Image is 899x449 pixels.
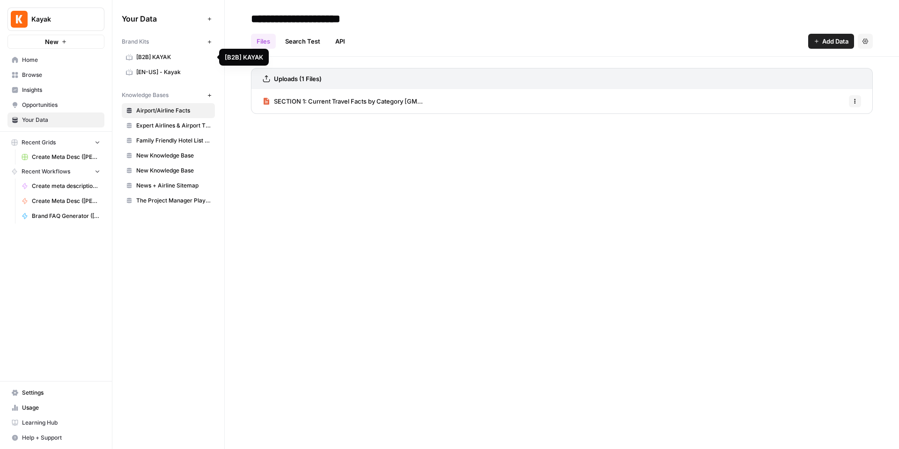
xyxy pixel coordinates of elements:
span: New Knowledge Base [136,166,211,175]
span: Recent Grids [22,138,56,147]
a: Create Meta Desc ([PERSON_NAME]) [17,194,104,209]
button: Add Data [808,34,854,49]
a: SECTION 1: Current Travel Facts by Category [GM... [263,89,423,113]
span: Recent Workflows [22,167,70,176]
a: The Project Manager Playbook [122,193,215,208]
button: Recent Workflows [7,165,104,179]
a: [B2B] KAYAK [122,50,215,65]
a: Files [251,34,276,49]
img: Kayak Logo [11,11,28,28]
span: News + Airline Sitemap [136,181,211,190]
span: Kayak [31,15,88,24]
button: Recent Grids [7,135,104,150]
span: Opportunities [22,101,100,109]
a: New Knowledge Base [122,163,215,178]
button: Workspace: Kayak [7,7,104,31]
a: Expert Airlines & Airport Tips [122,118,215,133]
span: The Project Manager Playbook [136,196,211,205]
span: New [45,37,59,46]
span: Browse [22,71,100,79]
a: Insights [7,82,104,97]
span: Help + Support [22,434,100,442]
button: Help + Support [7,430,104,445]
a: API [330,34,351,49]
a: News + Airline Sitemap [122,178,215,193]
button: New [7,35,104,49]
span: Brand Kits [122,37,149,46]
span: Settings [22,389,100,397]
a: Search Test [280,34,326,49]
span: [B2B] KAYAK [136,53,211,61]
span: Add Data [822,37,848,46]
a: Uploads (1 Files) [263,68,322,89]
span: Insights [22,86,100,94]
span: Learning Hub [22,419,100,427]
span: Create Meta Desc ([PERSON_NAME]) [32,197,100,205]
span: Knowledge Bases [122,91,169,99]
div: [B2B] KAYAK [225,52,263,62]
span: Usage [22,404,100,412]
a: Your Data [7,112,104,127]
a: Home [7,52,104,67]
span: [EN-US] - Kayak [136,68,211,76]
a: Create meta description ([PERSON_NAME]) [17,179,104,194]
span: New Knowledge Base [136,151,211,160]
span: Home [22,56,100,64]
a: Usage [7,400,104,415]
span: Airport/Airline Facts [136,106,211,115]
span: SECTION 1: Current Travel Facts by Category [GM... [274,97,423,106]
span: Your Data [22,116,100,124]
h3: Uploads (1 Files) [274,74,322,83]
a: Browse [7,67,104,82]
a: New Knowledge Base [122,148,215,163]
a: Brand FAQ Generator ([PERSON_NAME]) [17,209,104,224]
a: Family Friendly Hotel List Features [122,133,215,148]
a: Opportunities [7,97,104,112]
a: Learning Hub [7,415,104,430]
span: Create Meta Desc ([PERSON_NAME]) Grid [32,153,100,161]
a: Create Meta Desc ([PERSON_NAME]) Grid [17,150,104,165]
span: Family Friendly Hotel List Features [136,136,211,145]
span: Brand FAQ Generator ([PERSON_NAME]) [32,212,100,220]
span: Create meta description ([PERSON_NAME]) [32,182,100,190]
a: Airport/Airline Facts [122,103,215,118]
a: [EN-US] - Kayak [122,65,215,80]
span: Your Data [122,13,204,24]
span: Expert Airlines & Airport Tips [136,121,211,130]
a: Settings [7,385,104,400]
